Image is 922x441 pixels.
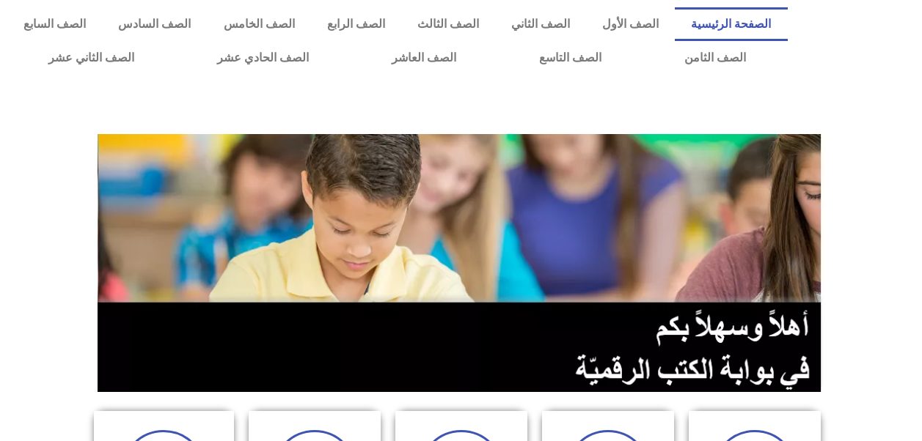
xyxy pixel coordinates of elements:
a: الصف العاشر [351,41,498,75]
a: الصف السادس [102,7,207,41]
a: الصف السابع [7,7,102,41]
a: الصف الأول [586,7,675,41]
a: الصف الخامس [207,7,310,41]
a: الصف التاسع [498,41,643,75]
a: الصف الحادي عشر [176,41,351,75]
a: الصف الثامن [643,41,788,75]
a: الصف الثالث [401,7,495,41]
a: الصف الرابع [311,7,401,41]
a: الصف الثاني [495,7,586,41]
a: الصفحة الرئيسية [675,7,787,41]
a: الصف الثاني عشر [7,41,176,75]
